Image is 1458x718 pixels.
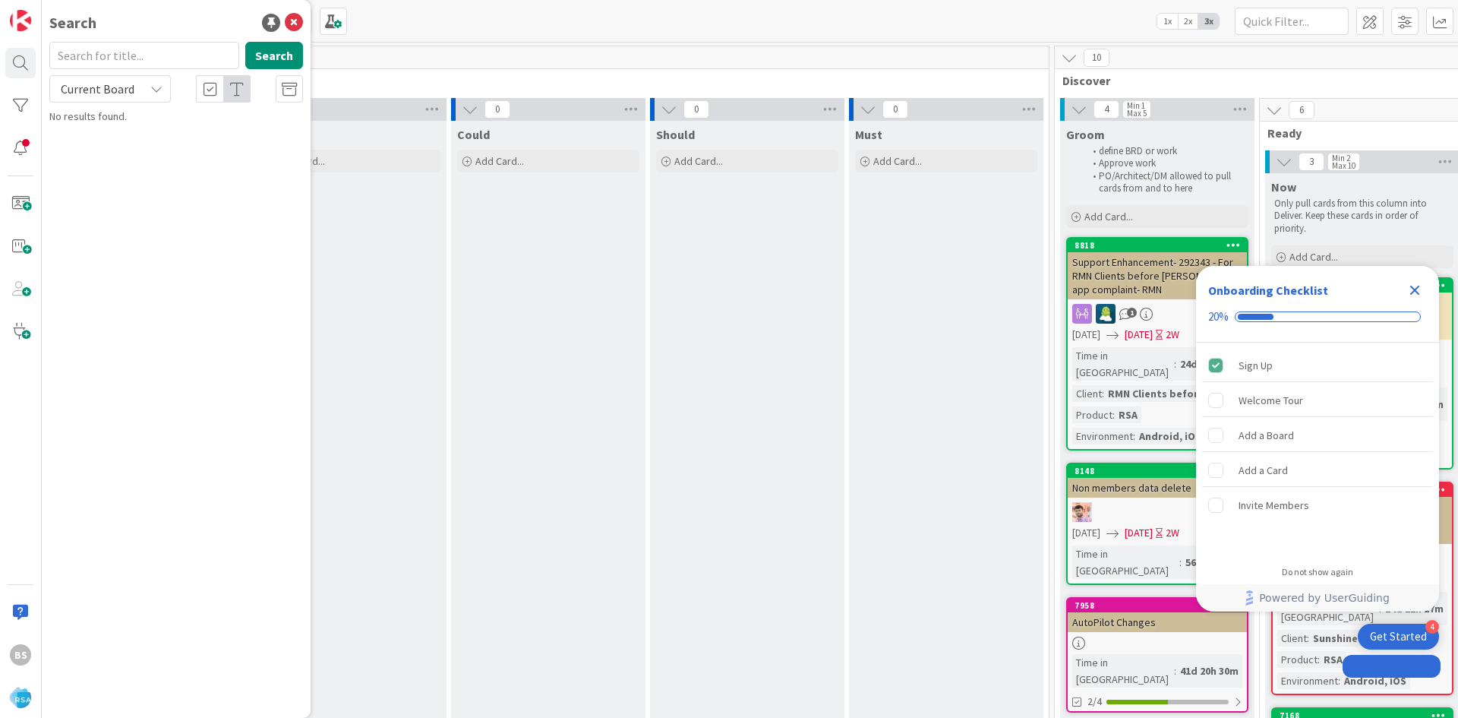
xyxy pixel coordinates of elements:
[1084,157,1246,169] li: Approve work
[1166,327,1179,343] div: 2W
[1239,356,1273,375] div: Sign Up
[873,154,922,168] span: Add Card...
[1179,554,1182,571] span: :
[1075,466,1247,476] div: 8148
[10,687,31,708] img: avatar
[1202,419,1433,452] div: Add a Board is incomplete.
[855,127,882,142] span: Must
[1289,101,1314,119] span: 6
[1068,464,1247,498] div: 8148Non members data delete
[1320,651,1346,668] div: RSA
[475,154,524,168] span: Add Card...
[1267,125,1446,141] span: Ready
[1178,14,1198,29] span: 2x
[1068,478,1247,498] div: Non members data delete
[1196,584,1439,612] div: Footer
[1068,239,1247,299] div: 8818Support Enhancement- 292343 - For RMN Clients before [PERSON_NAME] - app complaint- RMN
[61,81,134,96] span: Current Board
[1307,630,1309,647] span: :
[1068,239,1247,252] div: 8818
[1196,343,1439,556] div: Checklist items
[1068,599,1247,612] div: 7958
[1068,502,1247,522] div: RS
[1084,170,1246,195] li: PO/Architect/DM allowed to pull cards from and to here
[49,109,303,125] div: No results found.
[1239,391,1303,410] div: Welcome Tour
[1176,663,1242,679] div: 41d 20h 30m
[1259,589,1390,607] span: Powered by UserGuiding
[1075,600,1247,611] div: 7958
[10,10,31,31] img: Visit kanbanzone.com
[1072,385,1102,402] div: Client
[1062,73,1452,88] span: Discover
[1202,384,1433,417] div: Welcome Tour is incomplete.
[1425,620,1439,634] div: 4
[1208,310,1427,324] div: Checklist progress: 20%
[1127,109,1147,117] div: Max 5
[1202,489,1433,522] div: Invite Members is incomplete.
[656,127,695,142] span: Should
[1135,428,1205,444] div: Android, iOS
[1072,502,1092,522] img: RS
[1068,599,1247,632] div: 7958AutoPilot Changes
[1072,546,1179,579] div: Time in [GEOGRAPHIC_DATA]
[1104,385,1232,402] div: RMN Clients before Ha...
[1072,327,1100,343] span: [DATE]
[1072,525,1100,541] span: [DATE]
[882,100,908,119] span: 0
[1309,630,1396,647] div: Sunshine Foods
[457,127,490,142] span: Could
[1102,385,1104,402] span: :
[1282,566,1353,578] div: Do not show again
[1112,406,1115,423] span: :
[1066,463,1248,585] a: 8148Non members data deleteRS[DATE][DATE]2WTime in [GEOGRAPHIC_DATA]:56d 1h 35m
[1157,14,1178,29] span: 1x
[1239,496,1309,514] div: Invite Members
[1403,278,1427,302] div: Close Checklist
[1125,327,1153,343] span: [DATE]
[1068,252,1247,299] div: Support Enhancement- 292343 - For RMN Clients before [PERSON_NAME] - app complaint- RMN
[1084,49,1109,67] span: 10
[1340,672,1410,689] div: Android, iOS
[1198,14,1219,29] span: 3x
[1174,663,1176,679] span: :
[55,73,1030,88] span: Product Backlog
[1277,651,1318,668] div: Product
[1084,210,1133,223] span: Add Card...
[1115,406,1141,423] div: RSA
[1332,162,1355,169] div: Max 10
[1235,8,1349,35] input: Quick Filter...
[1299,153,1324,171] span: 3
[1072,654,1174,688] div: Time in [GEOGRAPHIC_DATA]
[1202,349,1433,382] div: Sign Up is complete.
[1096,304,1116,324] img: RD
[1318,651,1320,668] span: :
[1127,308,1137,318] span: 1
[1196,266,1439,612] div: Checklist Container
[1084,145,1246,157] li: define BRD or work
[1204,584,1431,612] a: Powered by UserGuiding
[1239,426,1294,444] div: Add a Board
[1332,154,1350,162] div: Min 2
[49,11,96,34] div: Search
[1068,464,1247,478] div: 8148
[1072,347,1174,381] div: Time in [GEOGRAPHIC_DATA]
[1358,624,1439,650] div: Open Get Started checklist, remaining modules: 4
[1068,304,1247,324] div: RD
[1127,102,1145,109] div: Min 1
[1208,310,1229,324] div: 20%
[1277,630,1307,647] div: Client
[1093,100,1119,119] span: 4
[1271,179,1296,195] span: Now
[1370,629,1427,644] div: Get Started
[245,42,303,69] button: Search
[1208,281,1328,299] div: Onboarding Checklist
[1182,554,1242,571] div: 56d 1h 35m
[49,42,239,69] input: Search for title...
[484,100,510,119] span: 0
[1066,597,1248,713] a: 7958AutoPilot ChangesTime in [GEOGRAPHIC_DATA]:41d 20h 30m2/4
[1274,198,1450,235] p: Only pull cards from this column into Deliver. Keep these cards in order of priority.
[1174,356,1176,372] span: :
[1202,454,1433,487] div: Add a Card is incomplete.
[1289,250,1338,264] span: Add Card...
